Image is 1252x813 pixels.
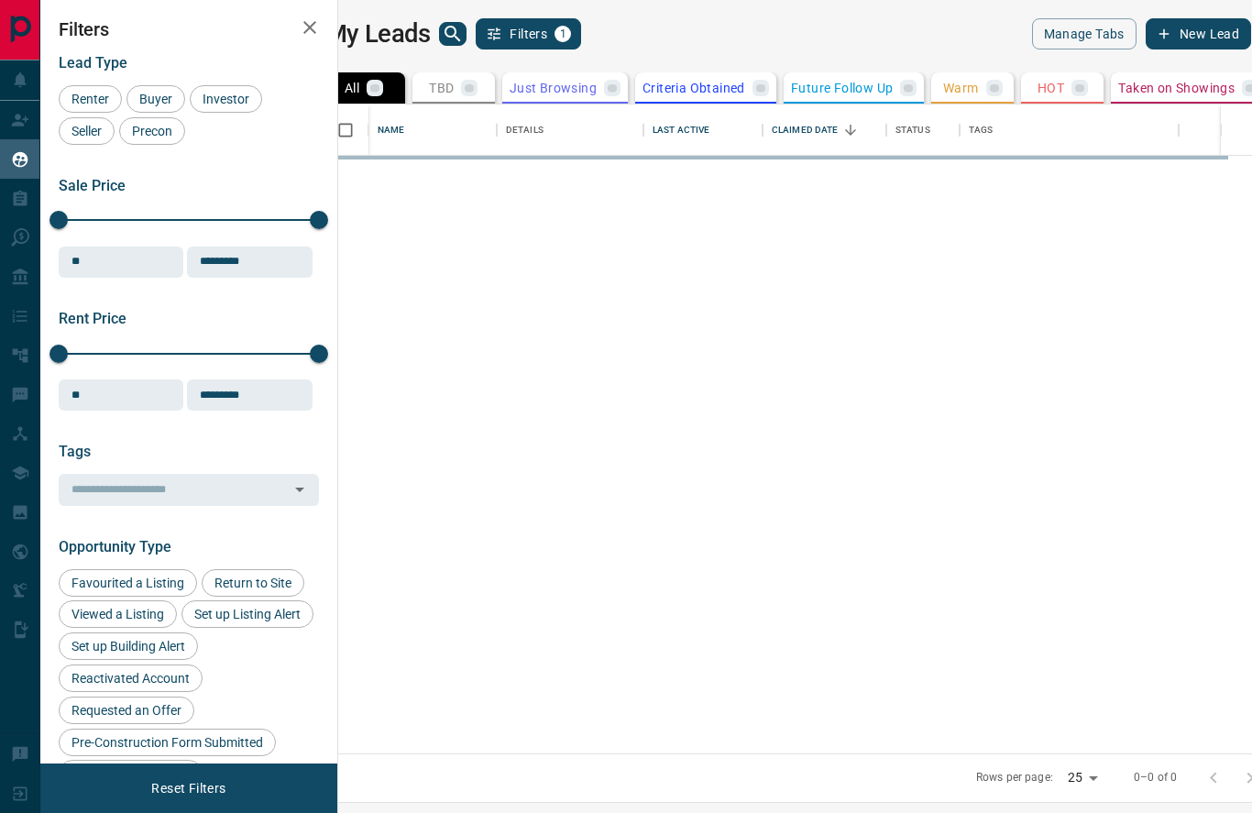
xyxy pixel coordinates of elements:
div: Claimed Date [772,104,839,156]
div: Details [506,104,544,156]
span: 1 [556,27,569,40]
div: Status [886,104,960,156]
span: Sale Price [59,177,126,194]
div: Claimed Date [763,104,886,156]
div: 25 [1060,764,1104,791]
span: Favourited a Listing [65,576,191,590]
span: Requested an Offer [65,703,188,718]
span: Reactivated Account [65,671,196,686]
p: Warm [943,82,979,94]
div: Reactivated Account [59,665,203,692]
div: Set up Building Alert [59,632,198,660]
p: 0–0 of 0 [1134,770,1177,786]
div: Name [378,104,405,156]
div: Investor [190,85,262,113]
span: Pre-Construction Form Submitted [65,735,269,750]
div: Favourited a Listing [59,569,197,597]
div: Tags [969,104,994,156]
span: Set up Building Alert [65,639,192,654]
span: Rent Price [59,310,126,327]
span: Lead Type [59,54,127,71]
div: Last Active [643,104,763,156]
div: Status [895,104,930,156]
div: Pre-Construction Form Submitted [59,729,276,756]
button: Reset Filters [139,773,237,804]
button: Open [287,477,313,502]
span: Set up Listing Alert [188,607,307,621]
div: Requested an Offer [59,697,194,724]
button: Manage Tabs [1032,18,1137,49]
div: Viewed a Listing [59,600,177,628]
span: Seller [65,124,108,138]
p: HOT [1038,82,1064,94]
div: Seller [59,117,115,145]
p: All [345,82,359,94]
span: Buyer [133,92,179,106]
span: Opportunity Type [59,538,171,555]
p: Just Browsing [510,82,597,94]
button: Sort [838,117,863,143]
div: Buyer [126,85,185,113]
h2: Filters [59,18,319,40]
button: New Lead [1146,18,1251,49]
div: Renter [59,85,122,113]
div: Precon [119,117,185,145]
span: Viewed a Listing [65,607,170,621]
div: Details [497,104,643,156]
p: Taken on Showings [1118,82,1235,94]
p: TBD [429,82,454,94]
div: Return to Site [202,569,304,597]
span: Investor [196,92,256,106]
div: Tags [960,104,1179,156]
span: Tags [59,443,91,460]
span: Renter [65,92,115,106]
div: Name [368,104,497,156]
span: Return to Site [208,576,298,590]
button: Filters1 [476,18,581,49]
p: Future Follow Up [791,82,893,94]
div: Set up Listing Alert [181,600,313,628]
p: Rows per page: [976,770,1053,786]
button: search button [439,22,467,46]
p: Criteria Obtained [642,82,745,94]
div: Last Active [653,104,709,156]
h1: My Leads [325,19,431,49]
span: Precon [126,124,179,138]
